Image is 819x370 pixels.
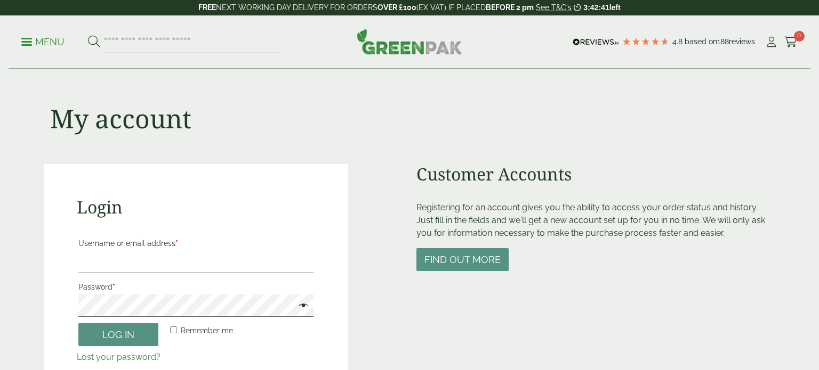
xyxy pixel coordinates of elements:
[77,352,160,362] a: Lost your password?
[609,3,621,12] span: left
[672,37,685,46] span: 4.8
[416,164,775,184] h2: Customer Accounts
[729,37,755,46] span: reviews
[78,323,158,346] button: Log in
[416,248,509,271] button: Find out more
[378,3,416,12] strong: OVER £100
[416,201,775,240] p: Registering for an account gives you the ability to access your order status and history. Just fi...
[21,36,65,48] p: Menu
[357,29,462,54] img: GreenPak Supplies
[21,36,65,46] a: Menu
[622,37,670,46] div: 4.79 Stars
[170,326,177,333] input: Remember me
[717,37,729,46] span: 188
[486,3,534,12] strong: BEFORE 2 pm
[685,37,717,46] span: Based on
[77,197,315,217] h2: Login
[794,31,805,42] span: 0
[583,3,609,12] span: 3:42:41
[784,37,798,47] i: Cart
[765,37,778,47] i: My Account
[78,236,314,251] label: Username or email address
[50,103,191,134] h1: My account
[784,34,798,50] a: 0
[78,279,314,294] label: Password
[536,3,572,12] a: See T&C's
[181,326,233,335] span: Remember me
[198,3,216,12] strong: FREE
[573,38,619,46] img: REVIEWS.io
[416,255,509,265] a: Find out more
